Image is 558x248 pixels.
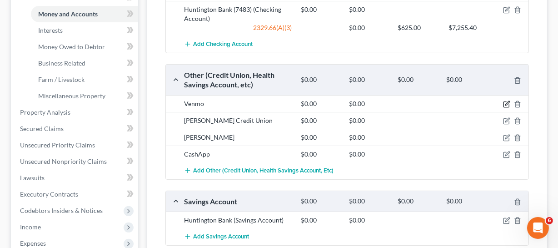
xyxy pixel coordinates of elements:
div: $0.00 [296,150,345,159]
span: Expenses [20,239,46,247]
span: Property Analysis [20,108,70,116]
div: $0.00 [345,116,394,125]
div: $0.00 [296,76,345,84]
button: Add Checking Account [184,36,253,53]
span: Add Checking Account [193,41,253,48]
div: $0.00 [296,99,345,108]
div: $0.00 [345,5,394,14]
span: Farm / Livestock [38,76,85,83]
span: Add Other (Credit Union, Health Savings Account, etc) [193,167,334,174]
div: Huntington Bank (7483) (Checking Account) [179,5,296,23]
span: Business Related [38,59,85,67]
div: $0.00 [296,5,345,14]
div: $0.00 [296,197,345,206]
span: Income [20,223,41,231]
span: Miscellaneous Property [38,92,105,100]
div: $625.00 [394,23,442,32]
div: $0.00 [442,197,490,206]
div: -$7,255.40 [442,23,490,32]
a: Unsecured Priority Claims [13,137,138,153]
div: $0.00 [394,76,442,84]
span: Money Owed to Debtor [38,43,105,51]
div: $0.00 [345,150,394,159]
div: $0.00 [296,116,345,125]
a: Farm / Livestock [31,71,138,88]
button: Add Savings Account [184,228,249,245]
div: $0.00 [296,216,345,225]
a: Unsecured Nonpriority Claims [13,153,138,170]
div: 2329.66(A)(3) [179,23,296,32]
div: $0.00 [345,197,394,206]
a: Executory Contracts [13,186,138,202]
span: Unsecured Nonpriority Claims [20,157,107,165]
div: $0.00 [345,133,394,142]
div: CashApp [179,150,296,159]
a: Money Owed to Debtor [31,39,138,55]
button: Add Other (Credit Union, Health Savings Account, etc) [184,162,334,179]
span: Lawsuits [20,174,45,182]
div: Savings Account [179,197,296,206]
span: Unsecured Priority Claims [20,141,95,149]
span: Executory Contracts [20,190,78,198]
div: Huntington Bank (Savings Account) [179,216,296,225]
a: Money and Accounts [31,6,138,22]
a: Lawsuits [13,170,138,186]
span: 6 [546,217,553,224]
iframe: Intercom live chat [527,217,549,239]
div: $0.00 [296,133,345,142]
span: Add Savings Account [193,233,249,241]
div: $0.00 [442,76,490,84]
div: $0.00 [345,99,394,108]
div: $0.00 [394,197,442,206]
div: $0.00 [345,76,394,84]
span: Interests [38,26,63,34]
a: Interests [31,22,138,39]
a: Miscellaneous Property [31,88,138,104]
a: Property Analysis [13,104,138,121]
a: Business Related [31,55,138,71]
div: Other (Credit Union, Health Savings Account, etc) [179,70,296,90]
div: [PERSON_NAME] Credit Union [179,116,296,125]
span: Secured Claims [20,125,64,132]
div: Venmo [179,99,296,108]
div: $0.00 [345,216,394,225]
div: [PERSON_NAME] [179,133,296,142]
span: Codebtors Insiders & Notices [20,207,103,214]
a: Secured Claims [13,121,138,137]
span: Money and Accounts [38,10,98,18]
div: $0.00 [345,23,394,32]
